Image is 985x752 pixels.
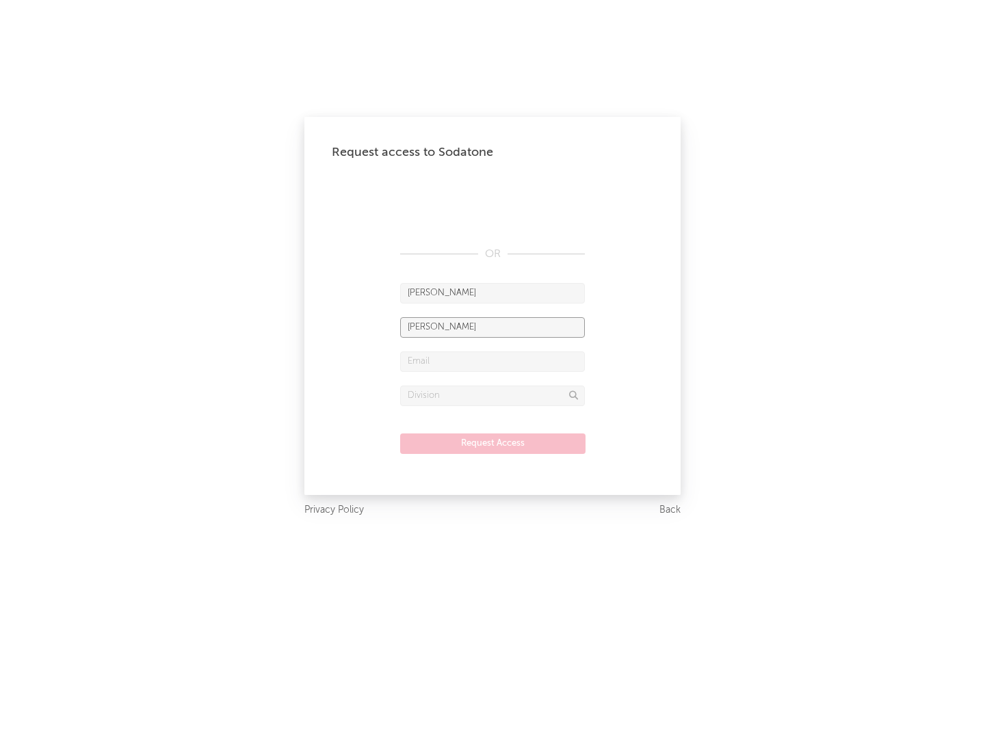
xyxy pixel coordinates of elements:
[400,283,585,304] input: First Name
[400,351,585,372] input: Email
[400,386,585,406] input: Division
[400,317,585,338] input: Last Name
[332,144,653,161] div: Request access to Sodatone
[659,502,681,519] a: Back
[304,502,364,519] a: Privacy Policy
[400,433,586,454] button: Request Access
[400,246,585,263] div: OR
